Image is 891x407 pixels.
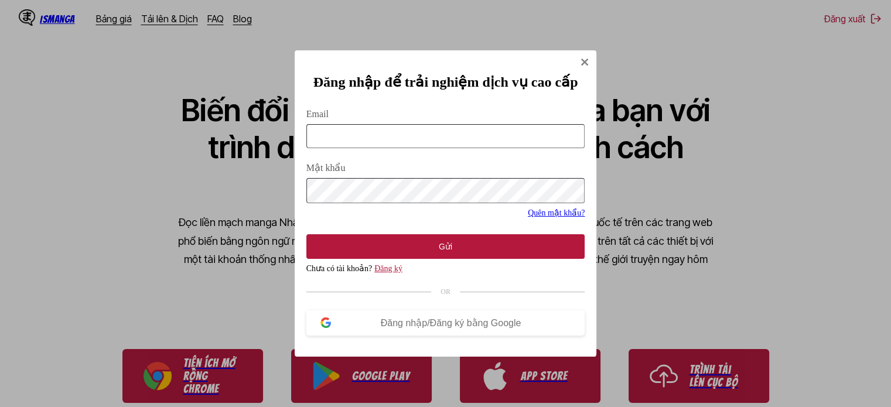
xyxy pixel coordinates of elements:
a: Quên mật khẩu? [528,208,585,217]
div: Sign In Modal [295,50,597,356]
label: Mật khẩu [306,162,585,173]
a: Đăng ký [374,264,402,273]
button: Gửi [306,234,585,259]
img: google-logo [320,317,331,328]
label: Email [306,109,585,119]
div: Chưa có tài khoản? [306,264,585,273]
h2: Đăng nhập để trải nghiệm dịch vụ cao cấp [306,74,585,90]
div: OR [306,288,585,296]
img: Close [580,57,589,67]
div: Đăng nhập/Đăng ký bằng Google [331,317,571,329]
button: Đăng nhập/Đăng ký bằng Google [306,310,585,336]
